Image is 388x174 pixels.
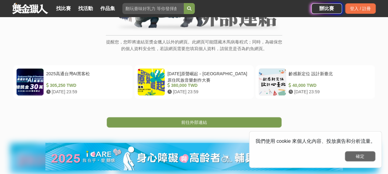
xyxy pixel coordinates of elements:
[46,89,127,95] div: [DATE] 23:59
[46,71,127,82] div: 2025高通台灣AI黑客松
[134,65,254,99] a: [DATE]原聲崛起－[GEOGRAPHIC_DATA]原住民族音樂創作大賽 380,000 TWD [DATE] 23:59
[167,89,248,95] div: [DATE] 23:59
[46,82,127,89] div: 305,250 TWD
[289,71,369,82] div: 齡感新定位 設計新臺北
[45,143,343,170] img: 82ada7f3-464c-43f2-bb4a-5bc5a90ad784.jpg
[345,151,375,161] button: 確定
[181,120,207,125] span: 前往外部連結
[345,3,376,14] div: 登入 / 註冊
[76,4,95,13] a: 找活動
[311,3,342,14] a: 辦比賽
[289,82,369,89] div: 40,000 TWD
[289,89,369,95] div: [DATE] 23:59
[54,4,73,13] a: 找比賽
[255,139,375,144] span: 我們使用 cookie 來個人化內容、投放廣告和分析流量。
[255,65,375,99] a: 齡感新定位 設計新臺北 40,000 TWD [DATE] 23:59
[122,3,184,14] input: 翻玩臺味好乳力 等你發揮創意！
[98,4,117,13] a: 作品集
[167,71,248,82] div: [DATE]原聲崛起－[GEOGRAPHIC_DATA]原住民族音樂創作大賽
[107,117,282,128] a: 前往外部連結
[13,65,133,99] a: 2025高通台灣AI黑客松 305,250 TWD [DATE] 23:59
[106,39,282,58] p: 提醒您，您即將連結至獎金獵人以外的網頁。此網頁可能隱藏木馬病毒程式；同時，為確保您的個人資料安全性，若該網頁需要您填寫個人資料，請留意是否為釣魚網頁。
[167,82,248,89] div: 380,000 TWD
